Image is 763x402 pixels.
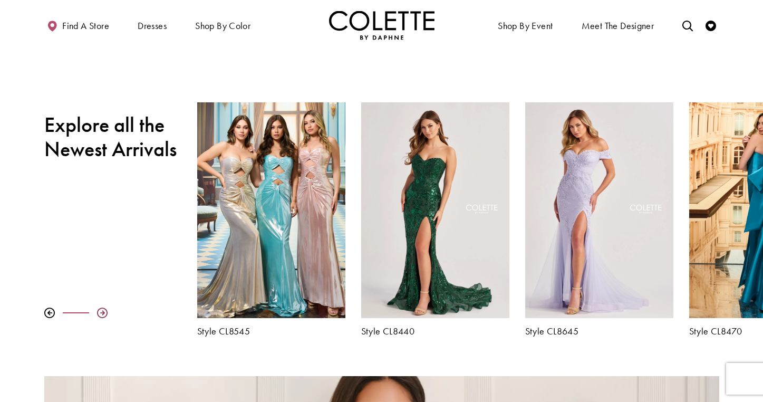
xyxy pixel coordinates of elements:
a: Find a store [44,11,112,40]
a: Meet the designer [579,11,657,40]
a: Visit Colette by Daphne Style No. CL8545 Page [197,102,345,318]
div: Colette by Daphne Style No. CL8645 [517,94,681,344]
div: Colette by Daphne Style No. CL8440 [353,94,517,344]
span: Shop By Event [498,21,553,31]
a: Visit Colette by Daphne Style No. CL8645 Page [525,102,673,318]
div: Colette by Daphne Style No. CL8545 [189,94,353,344]
a: Style CL8440 [361,326,509,337]
a: Visit Colette by Daphne Style No. CL8440 Page [361,102,509,318]
span: Find a store [62,21,109,31]
a: Style CL8645 [525,326,673,337]
a: Style CL8545 [197,326,345,337]
span: Dresses [138,21,167,31]
span: Dresses [135,11,169,40]
span: Shop By Event [495,11,555,40]
a: Toggle search [680,11,696,40]
a: Check Wishlist [703,11,719,40]
span: Shop by color [192,11,253,40]
span: Meet the designer [582,21,654,31]
span: Shop by color [195,21,250,31]
h2: Explore all the Newest Arrivals [44,113,181,161]
img: Colette by Daphne [329,11,434,40]
a: Visit Home Page [329,11,434,40]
